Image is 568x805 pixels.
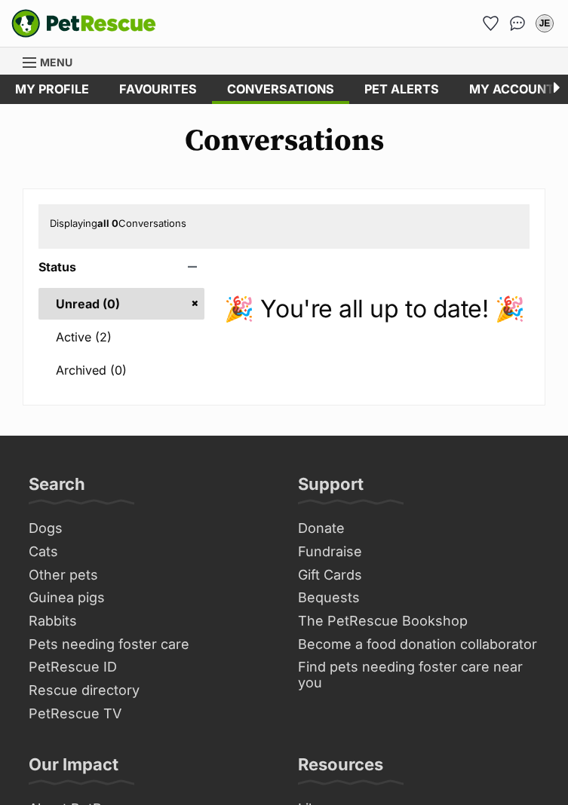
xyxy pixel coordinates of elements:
a: PetRescue TV [23,702,277,726]
h3: Resources [298,754,383,784]
a: Dogs [23,517,277,540]
a: Donate [292,517,546,540]
div: JE [537,16,552,31]
a: Cats [23,540,277,564]
a: Guinea pigs [23,586,277,610]
a: Favourites [478,11,502,35]
strong: all 0 [97,217,118,229]
span: Menu [40,56,72,69]
a: Gift Cards [292,564,546,587]
a: Find pets needing foster care near you [292,656,546,694]
p: 🎉 You're all up to date! 🎉 [220,291,530,327]
a: Become a food donation collaborator [292,633,546,657]
a: Archived (0) [38,354,204,386]
a: Conversations [505,11,530,35]
a: PetRescue [11,9,156,38]
a: Pet alerts [349,75,454,104]
h3: Search [29,473,85,504]
span: Displaying Conversations [50,217,186,229]
a: Unread (0) [38,288,204,320]
a: Fundraise [292,540,546,564]
a: Active (2) [38,321,204,353]
a: Pets needing foster care [23,633,277,657]
a: The PetRescue Bookshop [292,610,546,633]
img: logo-e224e6f780fb5917bec1dbf3a21bbac754714ae5b6737aabdf751b685950b380.svg [11,9,156,38]
a: Favourites [104,75,212,104]
header: Status [38,260,204,274]
h3: Our Impact [29,754,118,784]
a: conversations [212,75,349,104]
a: Menu [23,47,83,75]
ul: Account quick links [478,11,557,35]
button: My account [533,11,557,35]
a: Rabbits [23,610,277,633]
a: Other pets [23,564,277,587]
a: Bequests [292,586,546,610]
h3: Support [298,473,364,504]
a: Rescue directory [23,679,277,702]
a: PetRescue ID [23,656,277,679]
img: chat-41dd97257d64d25036548639549fe6c8038ab92f7586957e7f3b1b290dea8141.svg [510,16,526,31]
